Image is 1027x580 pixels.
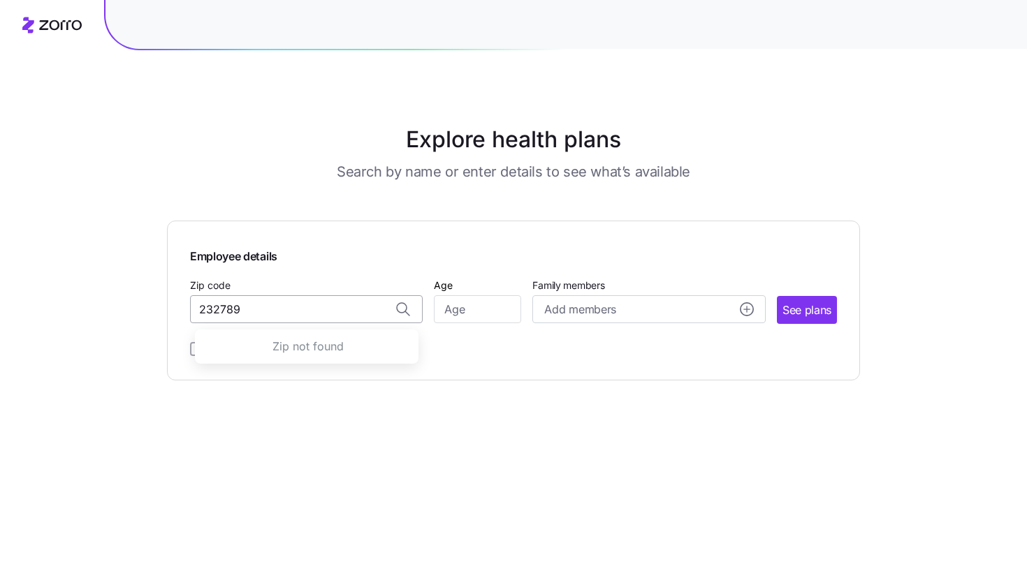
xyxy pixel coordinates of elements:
[190,278,231,293] label: Zip code
[202,123,826,156] h1: Explore health plans
[190,244,837,265] span: Employee details
[190,295,423,323] input: Zip code
[434,278,453,293] label: Age
[544,301,616,318] span: Add members
[434,295,521,323] input: Age
[740,302,754,316] svg: add icon
[782,302,831,319] span: See plans
[777,296,837,324] button: See plans
[532,295,765,323] button: Add membersadd icon
[532,278,765,292] span: Family members
[337,162,690,181] h3: Search by name or enter details to see what’s available
[198,332,418,361] div: Zip not found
